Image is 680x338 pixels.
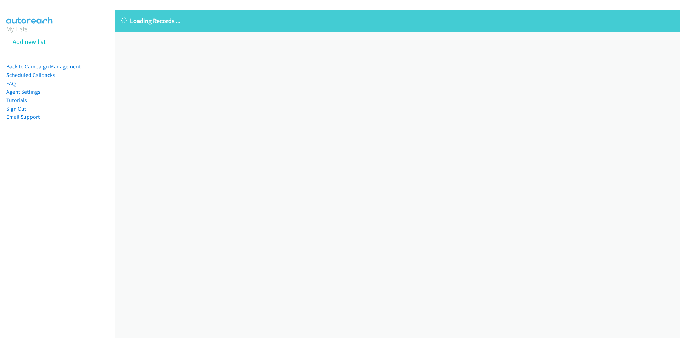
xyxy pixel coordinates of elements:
p: Loading Records ... [121,16,674,26]
a: My Lists [6,25,28,33]
a: Scheduled Callbacks [6,72,55,78]
a: Add new list [13,38,46,46]
a: Agent Settings [6,88,40,95]
a: Back to Campaign Management [6,63,81,70]
a: FAQ [6,80,16,87]
a: Tutorials [6,97,27,104]
a: Email Support [6,113,40,120]
a: Sign Out [6,105,26,112]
